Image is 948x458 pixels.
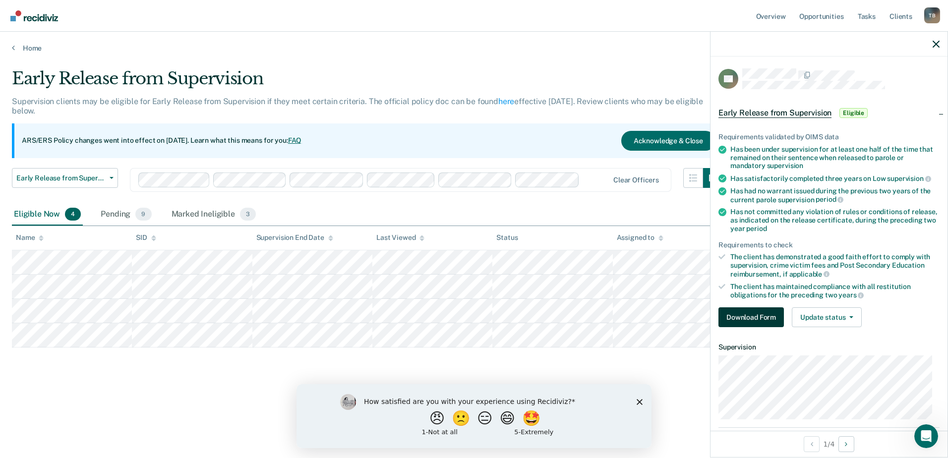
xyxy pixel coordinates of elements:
[498,97,514,106] a: here
[718,307,788,327] a: Navigate to form link
[12,97,703,115] p: Supervision clients may be eligible for Early Release from Supervision if they meet certain crite...
[804,436,820,452] button: Previous Opportunity
[718,307,784,327] button: Download Form
[887,174,931,182] span: supervision
[730,174,940,183] div: Has satisfactorily completed three years on Low
[496,233,518,242] div: Status
[924,7,940,23] div: T B
[296,384,652,448] iframe: Survey by Kim from Recidiviz
[240,208,256,221] span: 3
[256,233,333,242] div: Supervision End Date
[16,174,106,182] span: Early Release from Supervision
[718,133,940,141] div: Requirements validated by OIMS data
[621,131,715,151] button: Acknowledge & Close
[789,270,829,278] span: applicable
[12,68,723,97] div: Early Release from Supervision
[816,195,843,203] span: period
[617,233,663,242] div: Assigned to
[22,136,301,146] p: ARS/ERS Policy changes went into effect on [DATE]. Learn what this means for you:
[65,208,81,221] span: 4
[12,204,83,226] div: Eligible Now
[838,291,864,299] span: years
[718,241,940,249] div: Requirements to check
[838,436,854,452] button: Next Opportunity
[746,225,767,232] span: period
[135,208,151,221] span: 9
[376,233,424,242] div: Last Viewed
[12,44,936,53] a: Home
[730,283,940,299] div: The client has maintained compliance with all restitution obligations for the preceding two
[767,162,803,170] span: supervision
[792,307,862,327] button: Update status
[99,204,153,226] div: Pending
[10,10,58,21] img: Recidiviz
[718,343,940,351] dt: Supervision
[613,176,659,184] div: Clear officers
[924,7,940,23] button: Profile dropdown button
[711,97,948,129] div: Early Release from SupervisionEligible
[839,108,868,118] span: Eligible
[730,253,940,278] div: The client has demonstrated a good faith effort to comply with supervision, crime victim fees and...
[711,431,948,457] div: 1 / 4
[730,145,940,170] div: Has been under supervision for at least one half of the time that remained on their sentence when...
[730,187,940,204] div: Has had no warrant issued during the previous two years of the current parole supervision
[170,204,258,226] div: Marked Ineligible
[718,108,831,118] span: Early Release from Supervision
[16,233,44,242] div: Name
[914,424,938,448] iframe: Intercom live chat
[288,136,302,144] a: FAQ
[730,208,940,232] div: Has not committed any violation of rules or conditions of release, as indicated on the release ce...
[136,233,156,242] div: SID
